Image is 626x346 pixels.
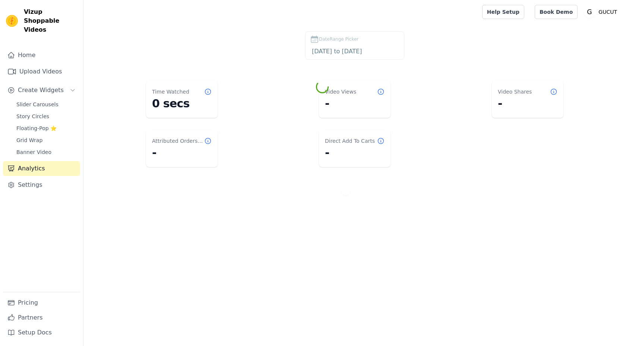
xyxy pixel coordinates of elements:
span: Slider Carousels [16,101,59,108]
dd: - [498,97,557,110]
a: Help Setup [482,5,524,19]
a: Grid Wrap [12,135,80,145]
a: Analytics [3,161,80,176]
span: DateRange Picker [319,36,358,43]
dd: 0 secs [152,97,212,110]
dt: Attributed Orders Count [152,137,204,145]
dd: - [325,97,385,110]
a: Slider Carousels [12,99,80,110]
span: Vizup Shoppable Videos [24,7,77,34]
a: Upload Videos [3,64,80,79]
a: Banner Video [12,147,80,157]
img: Vizup [6,15,18,27]
a: Pricing [3,295,80,310]
dd: - [152,146,212,160]
a: Settings [3,177,80,192]
span: Grid Wrap [16,136,42,144]
a: Partners [3,310,80,325]
text: G [587,8,592,16]
a: Setup Docs [3,325,80,340]
dt: Video Shares [498,88,532,95]
a: Home [3,48,80,63]
a: Floating-Pop ⭐ [12,123,80,133]
span: Create Widgets [18,86,64,95]
dt: Time Watched [152,88,189,95]
span: Floating-Pop ⭐ [16,125,57,132]
button: Create Widgets [3,83,80,98]
p: GUCUT [595,5,620,19]
span: Banner Video [16,148,51,156]
dt: Direct Add To Carts [325,137,375,145]
span: Story Circles [16,113,49,120]
input: DateRange Picker [310,47,399,56]
button: G GUCUT [584,5,620,19]
a: Story Circles [12,111,80,122]
dt: Video Views [325,88,356,95]
dd: - [325,146,385,160]
a: Book Demo [535,5,578,19]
